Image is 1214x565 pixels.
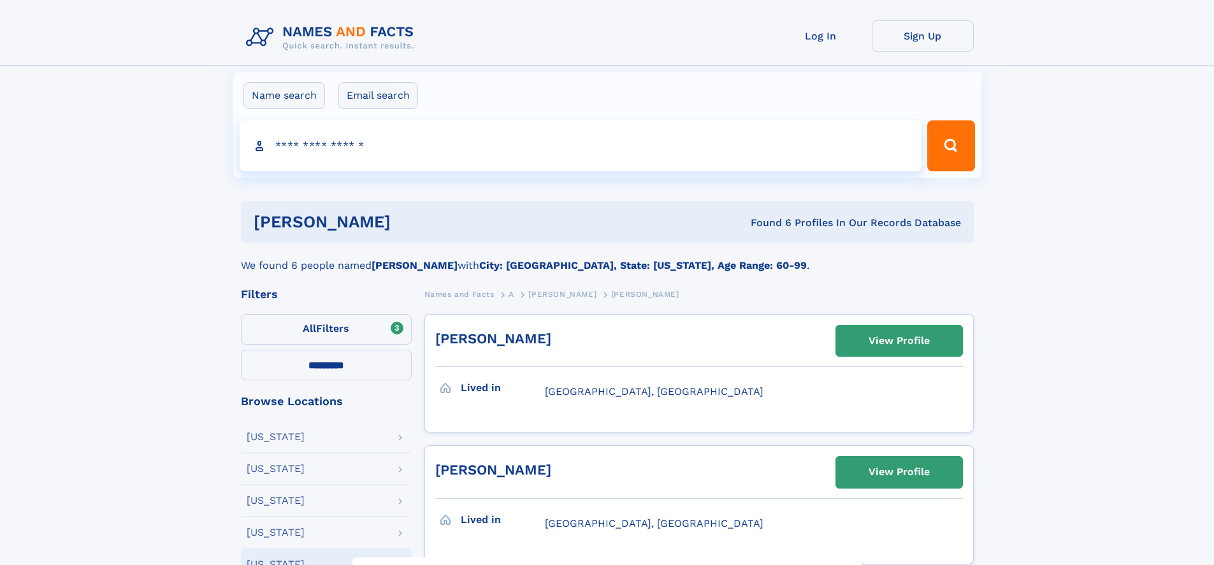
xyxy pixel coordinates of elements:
input: search input [240,120,922,171]
div: [US_STATE] [247,496,305,506]
div: [US_STATE] [247,527,305,538]
a: [PERSON_NAME] [528,286,596,302]
div: View Profile [869,326,930,355]
a: [PERSON_NAME] [435,331,551,347]
h1: [PERSON_NAME] [254,214,571,230]
a: View Profile [836,325,962,356]
span: [GEOGRAPHIC_DATA], [GEOGRAPHIC_DATA] [545,385,763,397]
div: We found 6 people named with . [241,243,974,273]
span: All [303,322,316,334]
div: Filters [241,289,412,300]
h3: Lived in [461,509,545,531]
img: Logo Names and Facts [241,20,424,55]
b: City: [GEOGRAPHIC_DATA], State: [US_STATE], Age Range: 60-99 [479,259,807,271]
a: Names and Facts [424,286,495,302]
div: [US_STATE] [247,432,305,442]
div: Found 6 Profiles In Our Records Database [570,216,961,230]
h3: Lived in [461,377,545,399]
span: [PERSON_NAME] [528,290,596,299]
span: [PERSON_NAME] [611,290,679,299]
b: [PERSON_NAME] [372,259,458,271]
span: A [509,290,514,299]
label: Email search [338,82,418,109]
div: View Profile [869,457,930,487]
a: Sign Up [872,20,974,52]
a: View Profile [836,457,962,487]
div: Browse Locations [241,396,412,407]
a: [PERSON_NAME] [435,462,551,478]
label: Filters [241,314,412,345]
a: A [509,286,514,302]
a: Log In [770,20,872,52]
button: Search Button [927,120,974,171]
span: [GEOGRAPHIC_DATA], [GEOGRAPHIC_DATA] [545,517,763,529]
label: Name search [243,82,325,109]
div: [US_STATE] [247,464,305,474]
